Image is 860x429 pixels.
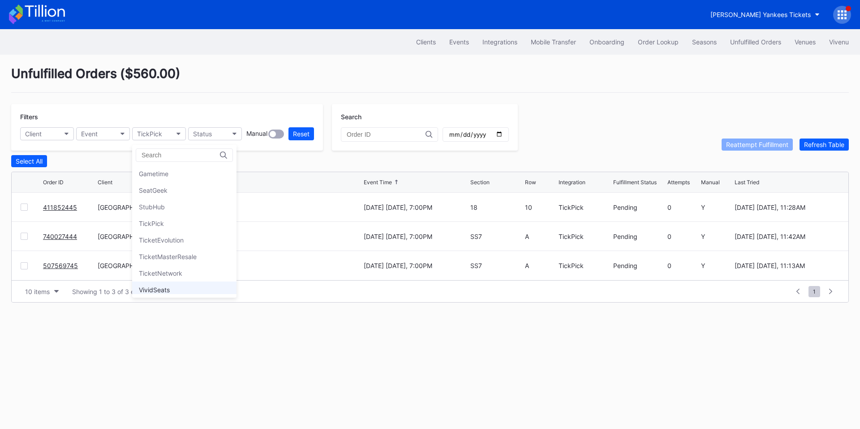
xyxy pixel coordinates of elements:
[139,269,182,277] div: TicketNetwork
[139,253,197,260] div: TicketMasterResale
[142,152,220,159] input: Search
[139,286,170,294] div: VividSeats
[139,203,165,211] div: StubHub
[139,170,168,178] div: Gametime
[139,236,184,244] div: TicketEvolution
[139,186,168,194] div: SeatGeek
[139,220,164,227] div: TickPick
